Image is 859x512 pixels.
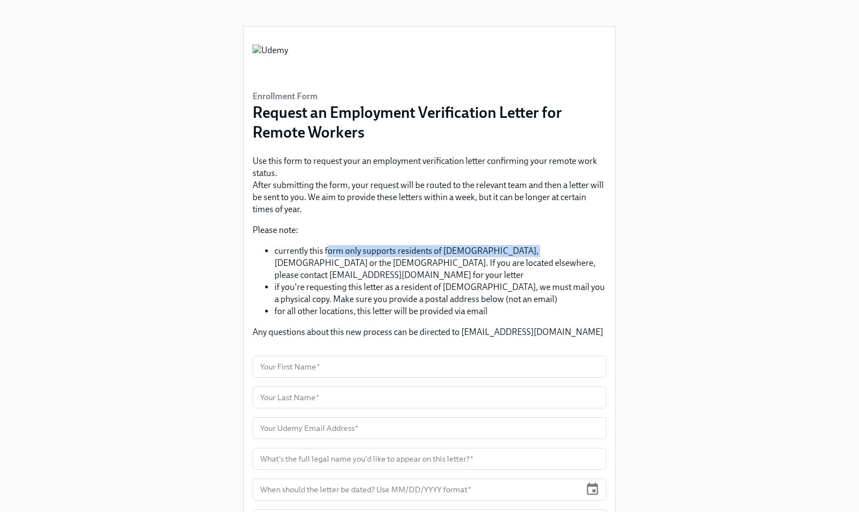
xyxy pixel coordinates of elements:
[274,305,606,317] li: for all other locations, this letter will be provided via email
[253,326,606,338] p: Any questions about this new process can be directed to [EMAIL_ADDRESS][DOMAIN_NAME]
[253,90,606,103] h6: Enrollment Form
[253,155,606,215] p: Use this form to request your an employment verification letter confirming your remote work statu...
[253,224,606,236] p: Please note:
[253,479,581,500] input: MM/DD/YYYY
[253,103,606,142] h3: Request an Employment Verification Letter for Remote Workers
[274,281,606,305] li: if you're requesting this letter as a resident of [DEMOGRAPHIC_DATA], we must mail you a physical...
[253,44,288,77] img: Udemy
[274,245,606,281] li: currently this form only supports residents of [DEMOGRAPHIC_DATA], [DEMOGRAPHIC_DATA] or the [DEM...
